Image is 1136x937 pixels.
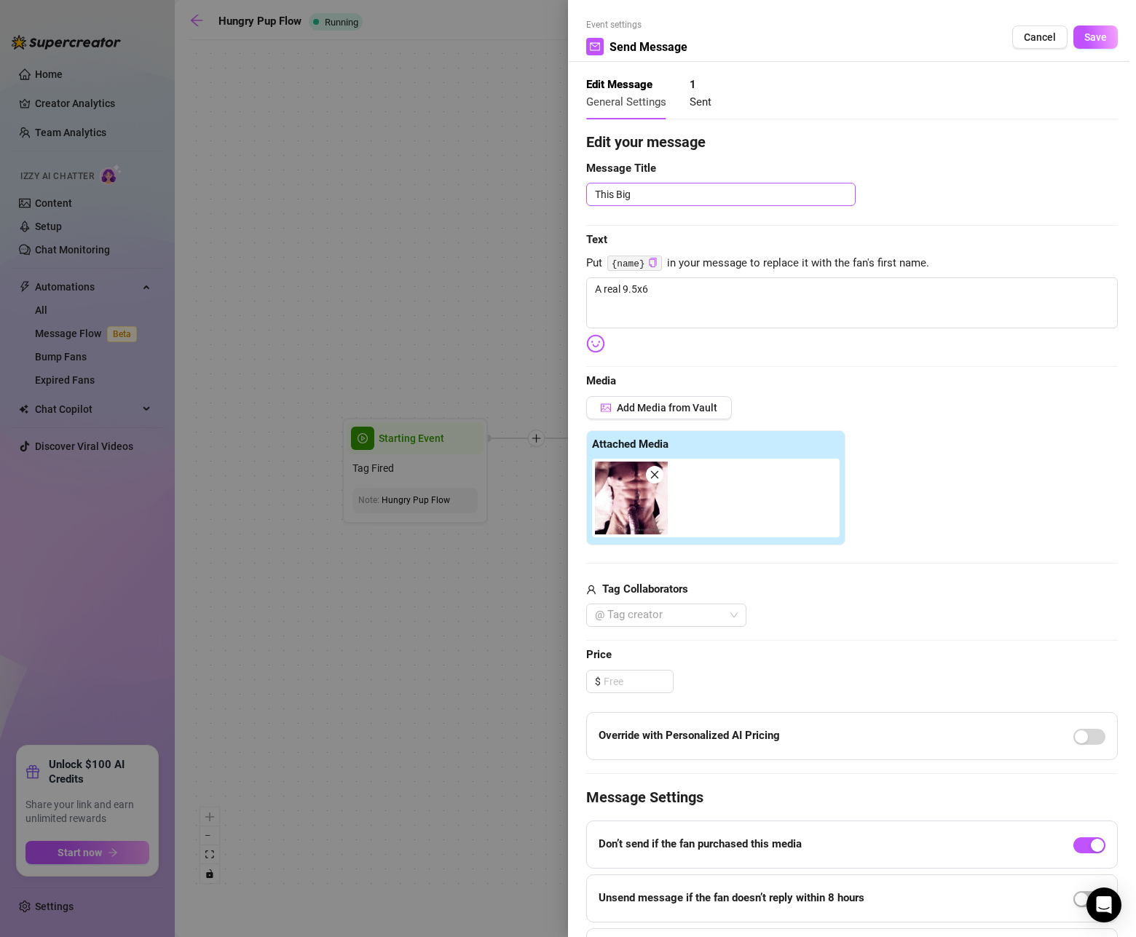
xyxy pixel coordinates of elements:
[1073,25,1118,49] button: Save
[586,581,596,598] span: user
[586,255,1118,272] span: Put in your message to replace it with the fan's first name.
[595,462,668,534] img: media
[648,258,658,269] button: Click to Copy
[617,402,717,414] span: Add Media from Vault
[599,729,780,742] strong: Override with Personalized AI Pricing
[586,396,732,419] button: Add Media from Vault
[1084,31,1107,43] span: Save
[599,891,864,904] strong: Unsend message if the fan doesn’t reply within 8 hours
[604,671,673,692] input: Free
[602,582,688,596] strong: Tag Collaborators
[586,162,656,175] strong: Message Title
[690,78,696,91] strong: 1
[610,38,687,56] span: Send Message
[586,334,605,353] img: svg%3e
[607,256,662,271] code: {name}
[586,648,612,661] strong: Price
[590,41,600,52] span: mail
[586,277,1118,328] textarea: A real 9.5x6
[586,78,652,91] strong: Edit Message
[650,470,660,480] span: close
[1024,31,1056,43] span: Cancel
[586,18,687,32] span: Event settings
[1086,887,1121,922] div: Open Intercom Messenger
[586,95,666,108] span: General Settings
[648,258,658,267] span: copy
[586,787,1118,807] h4: Message Settings
[599,837,802,850] strong: Don’t send if the fan purchased this media
[586,233,607,246] strong: Text
[690,95,711,108] span: Sent
[586,183,856,206] textarea: This Big
[1012,25,1068,49] button: Cancel
[586,374,616,387] strong: Media
[601,403,611,413] span: picture
[592,438,668,451] strong: Attached Media
[586,133,706,151] strong: Edit your message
